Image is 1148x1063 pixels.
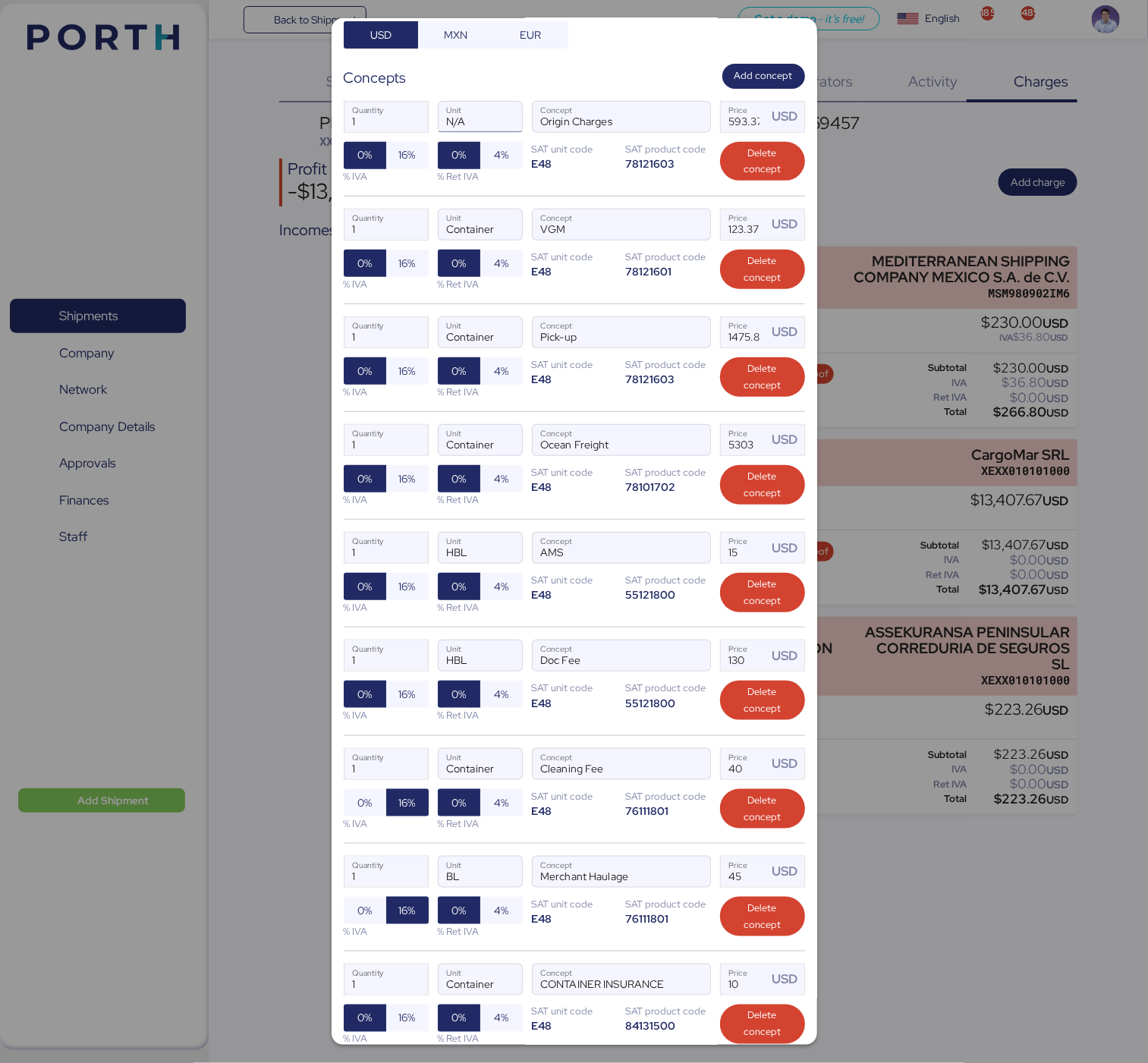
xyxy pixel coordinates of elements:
[626,465,711,480] div: SAT product code
[720,789,805,829] button: Delete concept
[626,156,711,171] div: 78121603
[721,749,768,779] input: Price
[626,789,711,804] div: SAT product code
[344,573,386,600] button: 0%
[386,573,429,600] button: 16%
[626,357,711,372] div: SAT product code
[344,708,429,722] div: % IVA
[720,897,805,936] button: Delete concept
[722,64,805,89] button: Add concept
[480,897,523,924] button: 4%
[357,685,372,703] span: 0%
[344,67,407,89] div: Concepts
[626,911,711,926] div: 76111801
[721,209,768,240] input: Price
[532,372,617,386] div: E48
[532,804,617,818] div: E48
[344,640,428,671] input: Quantity
[532,897,617,911] div: SAT unit code
[532,264,617,278] div: E48
[438,708,523,722] div: % Ret IVA
[451,794,466,812] span: 0%
[678,967,710,999] button: ConceptConcept
[772,970,804,989] div: USD
[357,254,372,272] span: 0%
[678,536,710,568] button: ConceptConcept
[678,644,710,676] button: ConceptConcept
[532,696,617,710] div: E48
[357,362,372,380] span: 0%
[386,1005,429,1032] button: 16%
[438,681,480,708] button: 0%
[494,577,508,596] span: 4%
[480,1005,523,1032] button: 4%
[772,215,804,234] div: USD
[438,142,480,169] button: 0%
[438,1032,523,1046] div: % Ret IVA
[344,425,428,455] input: Quantity
[533,533,674,563] input: Concept
[386,789,429,816] button: 16%
[344,857,428,887] input: Quantity
[678,105,710,137] button: ConceptConcept
[678,320,710,352] button: ConceptConcept
[439,209,522,240] input: Unit
[439,749,522,779] input: Unit
[772,539,804,558] div: USD
[532,1019,617,1033] div: E48
[480,573,523,600] button: 4%
[493,21,568,49] button: EUR
[438,385,523,399] div: % Ret IVA
[480,465,523,492] button: 4%
[444,26,467,44] span: MXN
[626,587,711,602] div: 55121800
[532,789,617,804] div: SAT unit code
[532,1005,617,1019] div: SAT unit code
[626,573,711,587] div: SAT product code
[386,142,429,169] button: 16%
[720,681,805,720] button: Delete concept
[533,102,674,132] input: Concept
[344,964,428,995] input: Quantity
[438,169,523,184] div: % Ret IVA
[520,26,541,44] span: EUR
[480,250,523,277] button: 4%
[533,209,674,240] input: Concept
[480,681,523,708] button: 4%
[357,1009,372,1027] span: 0%
[418,21,493,49] button: MXN
[357,470,372,488] span: 0%
[439,640,522,671] input: Unit
[344,357,386,385] button: 0%
[344,681,386,708] button: 0%
[344,250,386,277] button: 0%
[720,465,805,505] button: Delete concept
[532,911,617,926] div: E48
[451,362,466,380] span: 0%
[344,1005,386,1032] button: 0%
[721,964,768,995] input: Price
[344,102,428,132] input: Quantity
[678,212,710,244] button: ConceptConcept
[480,142,523,169] button: 4%
[439,317,522,348] input: Unit
[720,250,805,289] button: Delete concept
[720,142,805,181] button: Delete concept
[732,792,793,826] span: Delete concept
[721,317,768,348] input: Price
[344,533,428,563] input: Quantity
[344,277,429,291] div: % IVA
[438,600,523,615] div: % Ret IVA
[494,794,508,812] span: 4%
[357,901,372,920] span: 0%
[480,789,523,816] button: 4%
[386,357,429,385] button: 16%
[439,857,522,887] input: Unit
[386,897,429,924] button: 16%
[772,322,804,341] div: USD
[439,425,522,455] input: Unit
[357,577,372,596] span: 0%
[399,901,416,920] span: 16%
[399,362,416,380] span: 16%
[451,685,466,703] span: 0%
